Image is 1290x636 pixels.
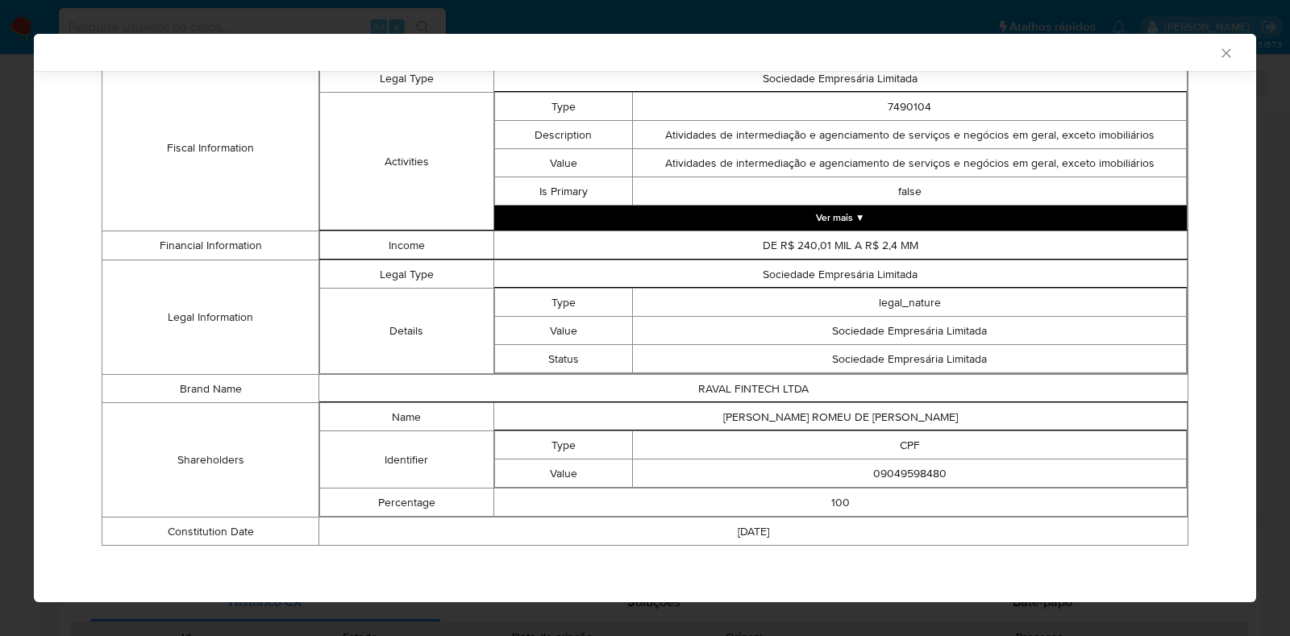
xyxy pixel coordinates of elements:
td: Legal Information [102,260,319,375]
td: Constitution Date [102,518,319,546]
td: 7490104 [633,93,1187,121]
td: Fiscal Information [102,64,319,231]
td: Sociedade Empresária Limitada [633,317,1187,345]
td: Financial Information [102,231,319,260]
td: Status [494,345,633,373]
td: Is Primary [494,177,633,206]
td: false [633,177,1187,206]
td: DE R$ 240,01 MIL A R$ 2,4 MM [493,231,1188,260]
td: Income [320,231,493,260]
td: Atividades de intermediação e agenciamento de serviços e negócios em geral, exceto imobiliários [633,121,1187,149]
td: Percentage [320,488,493,517]
td: Type [494,431,633,459]
td: Name [320,403,493,431]
td: RAVAL FINTECH LTDA [319,375,1188,403]
button: Expand array [494,206,1188,230]
td: 09049598480 [633,459,1187,488]
td: Brand Name [102,375,319,403]
div: closure-recommendation-modal [34,34,1256,602]
td: [DATE] [319,518,1188,546]
td: CPF [633,431,1187,459]
button: Fechar a janela [1218,45,1233,60]
td: Shareholders [102,403,319,518]
td: [PERSON_NAME] ROMEU DE [PERSON_NAME] [493,403,1188,431]
td: Atividades de intermediação e agenciamento de serviços e negócios em geral, exceto imobiliários [633,149,1187,177]
td: Legal Type [320,64,493,93]
td: Value [494,317,633,345]
td: 100 [493,488,1188,517]
td: Legal Type [320,260,493,289]
td: Value [494,459,633,488]
td: Sociedade Empresária Limitada [493,260,1188,289]
td: Value [494,149,633,177]
td: Activities [320,93,493,231]
td: Sociedade Empresária Limitada [633,345,1187,373]
td: legal_nature [633,289,1187,317]
td: Type [494,289,633,317]
td: Identifier [320,431,493,488]
td: Description [494,121,633,149]
td: Details [320,289,493,374]
td: Sociedade Empresária Limitada [493,64,1188,93]
td: Type [494,93,633,121]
